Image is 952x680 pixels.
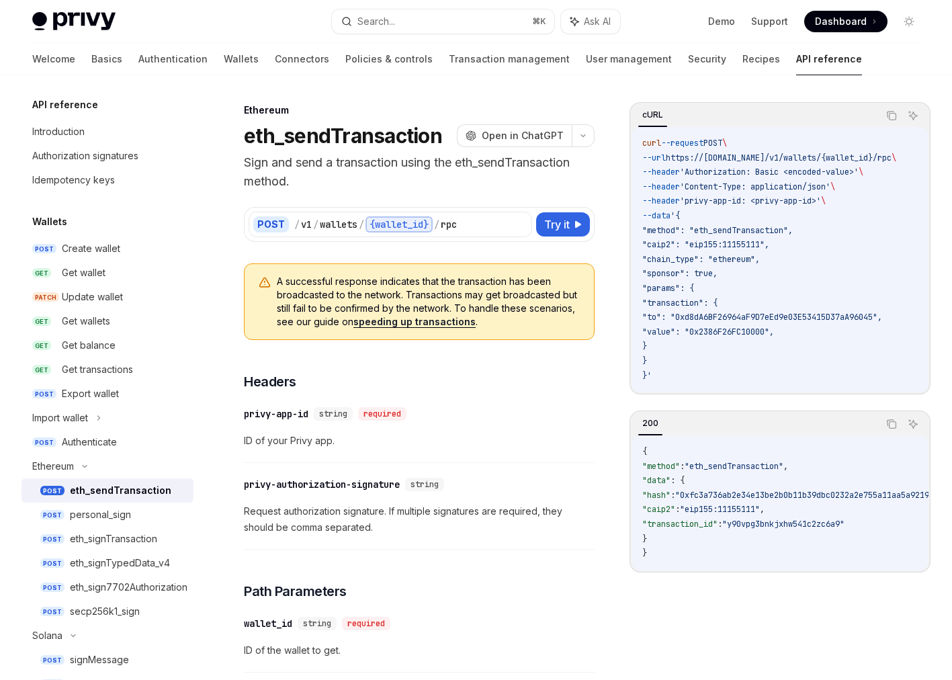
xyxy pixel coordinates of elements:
[62,337,116,353] div: Get balance
[670,475,685,486] span: : {
[642,341,647,351] span: }
[642,312,882,323] span: "to": "0xd8dA6BF26964aF9D7eEd9e03E53415D37aA96045",
[670,210,680,221] span: '{
[561,9,620,34] button: Ask AI
[21,237,193,261] a: POSTCreate wallet
[410,479,439,490] span: string
[675,504,680,515] span: :
[62,313,110,329] div: Get wallets
[258,276,271,290] svg: Warning
[345,43,433,75] a: Policies & controls
[32,244,56,254] span: POST
[275,43,329,75] a: Connectors
[32,148,138,164] div: Authorization signatures
[536,212,590,237] button: Try it
[244,372,296,391] span: Headers
[642,196,680,206] span: --header
[708,15,735,28] a: Demo
[40,655,64,665] span: POST
[32,292,59,302] span: PATCH
[244,642,595,658] span: ID of the wallet to get.
[21,575,193,599] a: POSTeth_sign7702Authorization
[898,11,920,32] button: Toggle dark mode
[642,225,793,236] span: "method": "eth_sendTransaction",
[642,153,666,163] span: --url
[642,181,680,192] span: --header
[796,43,862,75] a: API reference
[457,124,572,147] button: Open in ChatGPT
[21,503,193,527] a: POSTpersonal_sign
[294,218,300,231] div: /
[21,333,193,357] a: GETGet balance
[62,265,105,281] div: Get wallet
[70,652,129,668] div: signMessage
[40,510,64,520] span: POST
[670,490,675,501] span: :
[32,410,88,426] div: Import wallet
[342,617,390,630] div: required
[642,370,652,381] span: }'
[760,504,765,515] span: ,
[40,607,64,617] span: POST
[32,97,98,113] h5: API reference
[642,519,718,529] span: "transaction_id"
[830,181,835,192] span: \
[642,298,718,308] span: "transaction": {
[722,138,727,148] span: \
[680,181,830,192] span: 'Content-Type: application/json'
[904,107,922,124] button: Ask AI
[642,327,774,337] span: "value": "0x2386F26FC10000",
[70,579,187,595] div: eth_sign7702Authorization
[21,648,193,672] a: POSTsignMessage
[661,138,703,148] span: --request
[638,415,662,431] div: 200
[21,144,193,168] a: Authorization signatures
[62,434,117,450] div: Authenticate
[319,409,347,419] span: string
[642,475,670,486] span: "data"
[244,617,292,630] div: wallet_id
[40,583,64,593] span: POST
[70,507,131,523] div: personal_sign
[313,218,318,231] div: /
[680,167,859,177] span: 'Authorization: Basic <encoded-value>'
[70,531,157,547] div: eth_signTransaction
[642,210,670,221] span: --data
[883,107,900,124] button: Copy the contents from the code block
[62,241,120,257] div: Create wallet
[21,309,193,333] a: GETGet wallets
[91,43,122,75] a: Basics
[70,603,140,620] div: secp256k1_sign
[365,216,433,232] div: {wallet_id}
[718,519,722,529] span: :
[32,124,85,140] div: Introduction
[244,124,442,148] h1: eth_sendTransaction
[320,218,357,231] div: wallets
[62,362,133,378] div: Get transactions
[40,558,64,568] span: POST
[32,437,56,448] span: POST
[642,355,647,366] span: }
[638,107,667,123] div: cURL
[32,365,51,375] span: GET
[21,599,193,624] a: POSTsecp256k1_sign
[301,218,312,231] div: v1
[21,120,193,144] a: Introduction
[62,386,119,402] div: Export wallet
[544,216,570,232] span: Try it
[703,138,722,148] span: POST
[586,43,672,75] a: User management
[244,153,595,191] p: Sign and send a transaction using the eth_sendTransaction method.
[224,43,259,75] a: Wallets
[642,138,661,148] span: curl
[32,214,67,230] h5: Wallets
[244,478,400,491] div: privy-authorization-signature
[303,618,331,629] span: string
[751,15,788,28] a: Support
[642,167,680,177] span: --header
[244,103,595,117] div: Ethereum
[138,43,208,75] a: Authentication
[642,534,647,544] span: }
[883,415,900,433] button: Copy the contents from the code block
[32,172,115,188] div: Idempotency keys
